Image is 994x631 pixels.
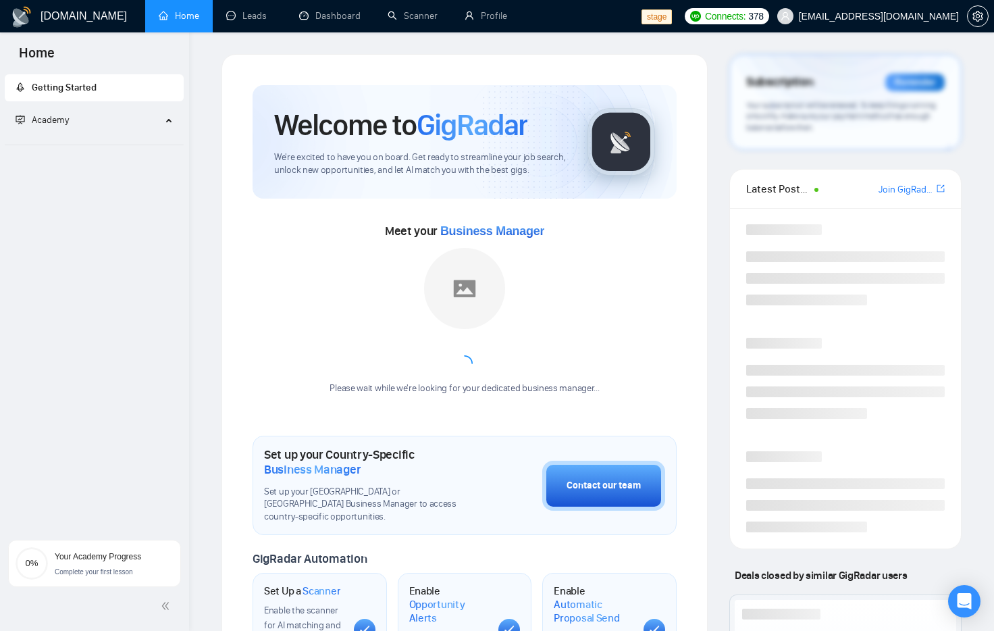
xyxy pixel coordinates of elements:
[465,10,507,22] a: userProfile
[456,355,473,372] span: loading
[554,584,633,624] h1: Enable
[321,382,607,395] div: Please wait while we're looking for your dedicated business manager...
[746,100,936,132] span: Your subscription will be renewed. To keep things running smoothly, make sure your payment method...
[55,568,133,576] span: Complete your first lesson
[417,107,527,143] span: GigRadar
[264,462,361,477] span: Business Manager
[274,151,566,177] span: We're excited to have you on board. Get ready to streamline your job search, unlock new opportuni...
[937,183,945,194] span: export
[440,224,544,238] span: Business Manager
[16,82,25,92] span: rocket
[16,114,69,126] span: Academy
[885,74,945,91] div: Reminder
[16,559,48,567] span: 0%
[409,598,488,624] span: Opportunity Alerts
[748,9,763,24] span: 378
[937,182,945,195] a: export
[967,5,989,27] button: setting
[226,10,272,22] a: messageLeads
[299,10,361,22] a: dashboardDashboard
[729,563,912,587] span: Deals closed by similar GigRadar users
[587,108,655,176] img: gigradar-logo.png
[388,10,438,22] a: searchScanner
[690,11,701,22] img: upwork-logo.png
[746,180,810,197] span: Latest Posts from the GigRadar Community
[542,461,665,511] button: Contact our team
[967,11,989,22] a: setting
[746,71,813,94] span: Subscription
[11,6,32,28] img: logo
[16,115,25,124] span: fund-projection-screen
[303,584,340,598] span: Scanner
[253,551,367,566] span: GigRadar Automation
[554,598,633,624] span: Automatic Proposal Send
[32,114,69,126] span: Academy
[642,9,672,24] span: stage
[8,43,66,72] span: Home
[424,248,505,329] img: placeholder.png
[385,224,544,238] span: Meet your
[5,139,184,148] li: Academy Homepage
[159,10,199,22] a: homeHome
[567,478,641,493] div: Contact our team
[55,552,141,561] span: Your Academy Progress
[161,599,174,613] span: double-left
[948,585,980,617] div: Open Intercom Messenger
[32,82,97,93] span: Getting Started
[264,486,475,524] span: Set up your [GEOGRAPHIC_DATA] or [GEOGRAPHIC_DATA] Business Manager to access country-specific op...
[409,584,488,624] h1: Enable
[274,107,527,143] h1: Welcome to
[264,584,340,598] h1: Set Up a
[5,74,184,101] li: Getting Started
[705,9,745,24] span: Connects:
[781,11,790,21] span: user
[879,182,934,197] a: Join GigRadar Slack Community
[264,447,475,477] h1: Set up your Country-Specific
